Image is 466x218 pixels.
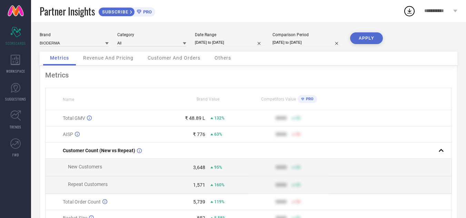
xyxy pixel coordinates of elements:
div: 9999 [276,115,287,121]
div: Open download list [403,5,416,17]
div: 1,571 [193,182,205,188]
span: Name [63,97,74,102]
span: AISP [63,132,73,137]
span: Revenue And Pricing [83,55,133,61]
span: SUGGESTIONS [5,96,26,102]
span: Brand Value [197,97,219,102]
span: 50 [296,132,300,137]
span: SCORECARDS [6,41,26,46]
a: SUBSCRIBEPRO [98,6,155,17]
span: 50 [296,116,300,121]
input: Select date range [195,39,264,46]
span: Repeat Customers [68,181,108,187]
div: 9999 [276,132,287,137]
button: APPLY [350,32,383,44]
div: 9999 [276,199,287,205]
div: Brand [40,32,109,37]
span: 50 [296,165,300,170]
span: New Customers [68,164,102,169]
span: Total GMV [63,115,85,121]
span: 50 [296,183,300,187]
div: Date Range [195,32,264,37]
span: Others [215,55,231,61]
span: PRO [304,97,314,101]
span: FWD [12,152,19,157]
div: Comparison Period [272,32,341,37]
span: SUBSCRIBE [99,9,130,14]
span: Competitors Value [261,97,296,102]
input: Select comparison period [272,39,341,46]
span: 50 [296,199,300,204]
span: Customer Count (New vs Repeat) [63,148,135,153]
div: Category [117,32,186,37]
span: 160% [214,183,225,187]
span: WORKSPACE [6,69,25,74]
span: PRO [141,9,152,14]
div: 9999 [276,165,287,170]
div: ₹ 776 [193,132,205,137]
span: 95% [214,165,222,170]
span: Total Order Count [63,199,101,205]
span: 63% [214,132,222,137]
span: Customer And Orders [148,55,200,61]
div: Metrics [45,71,452,79]
span: 119% [214,199,225,204]
span: TRENDS [10,124,21,129]
span: Partner Insights [40,4,95,18]
span: Metrics [50,55,69,61]
div: 5,739 [193,199,205,205]
span: 132% [214,116,225,121]
div: ₹ 48.89 L [185,115,205,121]
div: 3,648 [193,165,205,170]
div: 9999 [276,182,287,188]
